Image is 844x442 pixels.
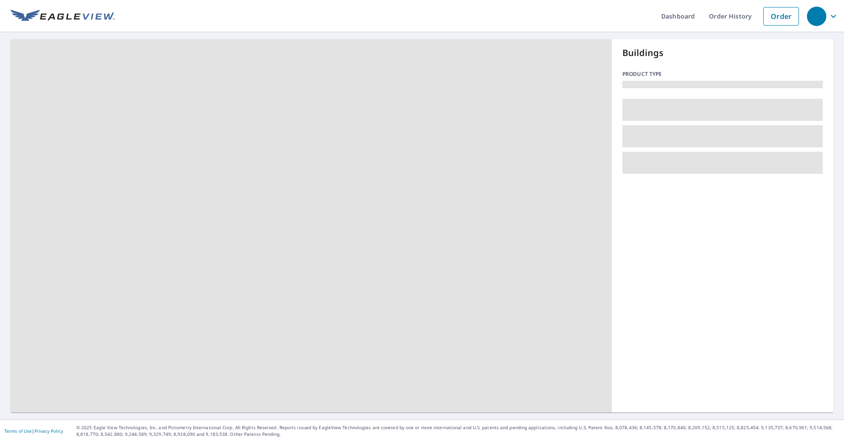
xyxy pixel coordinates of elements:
p: | [4,428,63,434]
a: Terms of Use [4,428,32,434]
img: EV Logo [11,10,115,23]
p: Buildings [622,46,823,60]
a: Privacy Policy [34,428,63,434]
p: Product type [622,70,823,78]
a: Order [763,7,799,26]
p: © 2025 Eagle View Technologies, Inc. and Pictometry International Corp. All Rights Reserved. Repo... [76,424,840,438]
